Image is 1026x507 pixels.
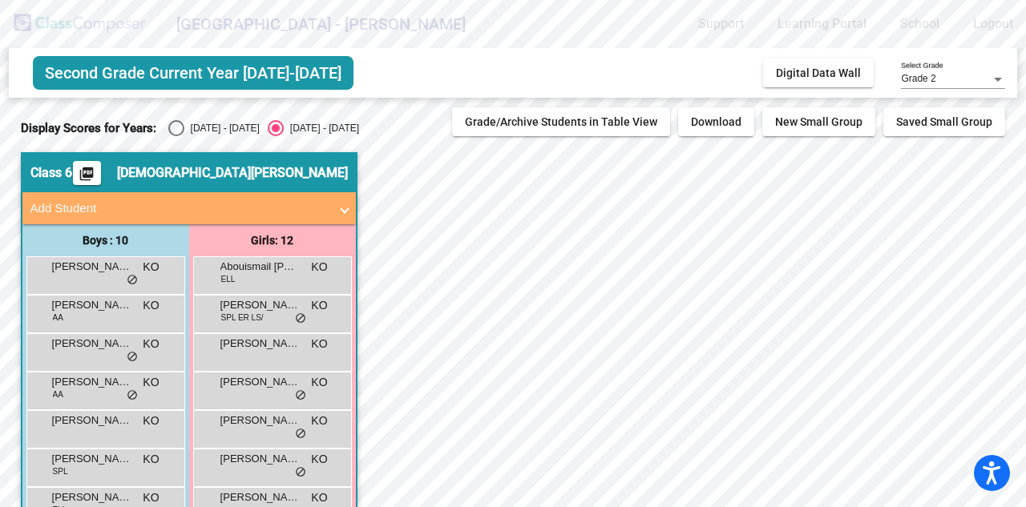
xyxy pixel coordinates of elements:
span: [PERSON_NAME] [52,336,132,352]
mat-icon: picture_as_pdf [77,166,96,188]
span: do_not_disturb_alt [295,312,306,325]
span: AA [53,312,63,324]
mat-expansion-panel-header: Add Student [22,192,356,224]
a: Support [685,11,757,37]
span: Class 6 [30,165,72,181]
span: AA [53,388,63,400]
span: [PERSON_NAME] [220,297,301,313]
span: do_not_disturb_alt [127,274,138,287]
span: ELL [221,273,236,285]
button: Print Students Details [73,161,101,185]
span: KO [311,336,327,352]
span: do_not_disturb_alt [127,389,138,402]
span: SPL ER LS/ [221,312,264,324]
span: New Small Group [775,115,862,128]
span: [PERSON_NAME] [220,489,301,505]
div: Boys : 10 [22,224,189,256]
span: [DEMOGRAPHIC_DATA][PERSON_NAME] [117,165,348,181]
span: Second Grade Current Year [DATE]-[DATE] [33,56,353,90]
span: KO [143,259,159,276]
span: KO [311,374,327,391]
span: [PERSON_NAME] [52,412,132,429]
span: [PERSON_NAME] [220,451,301,467]
div: Girls: 12 [189,224,356,256]
span: [PERSON_NAME] [52,374,132,390]
span: do_not_disturb_alt [127,351,138,364]
div: [DATE] - [DATE] [284,121,359,135]
span: Digital Data Wall [776,66,861,79]
span: KO [311,412,327,429]
span: Display Scores for Years: [21,121,156,135]
span: do_not_disturb_alt [295,389,306,402]
span: KO [143,451,159,468]
a: Learning Portal [765,11,879,37]
span: KO [311,259,327,276]
span: [PERSON_NAME]-Sing [52,451,132,467]
button: Digital Data Wall [763,58,874,87]
a: Logout [960,11,1026,37]
span: KO [143,297,159,314]
span: Download [691,115,741,128]
span: [PERSON_NAME] [220,412,301,429]
button: New Small Group [762,107,875,136]
span: do_not_disturb_alt [295,428,306,441]
span: KO [311,451,327,468]
span: Grade/Archive Students in Table View [465,115,657,128]
div: [DATE] - [DATE] [184,121,260,135]
span: KO [143,336,159,352]
span: Abouismail [PERSON_NAME] [220,259,301,275]
span: [GEOGRAPHIC_DATA] - [PERSON_NAME] [160,11,466,37]
span: KO [311,489,327,506]
span: Saved Small Group [896,115,992,128]
span: [PERSON_NAME] [52,489,132,505]
button: Grade/Archive Students in Table View [452,107,670,136]
button: Saved Small Group [883,107,1005,136]
span: [PERSON_NAME] [220,374,301,390]
span: KO [143,489,159,506]
span: do_not_disturb_alt [295,466,306,479]
span: KO [143,374,159,391]
a: School [887,11,952,37]
span: [PERSON_NAME] [52,297,132,313]
span: [PERSON_NAME] [PERSON_NAME] [220,336,301,352]
mat-radio-group: Select an option [168,120,359,136]
span: KO [311,297,327,314]
span: [PERSON_NAME] [52,259,132,275]
span: Grade 2 [901,73,935,84]
span: KO [143,412,159,429]
span: SPL [53,465,68,477]
button: Download [678,107,754,136]
mat-panel-title: Add Student [30,199,329,218]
